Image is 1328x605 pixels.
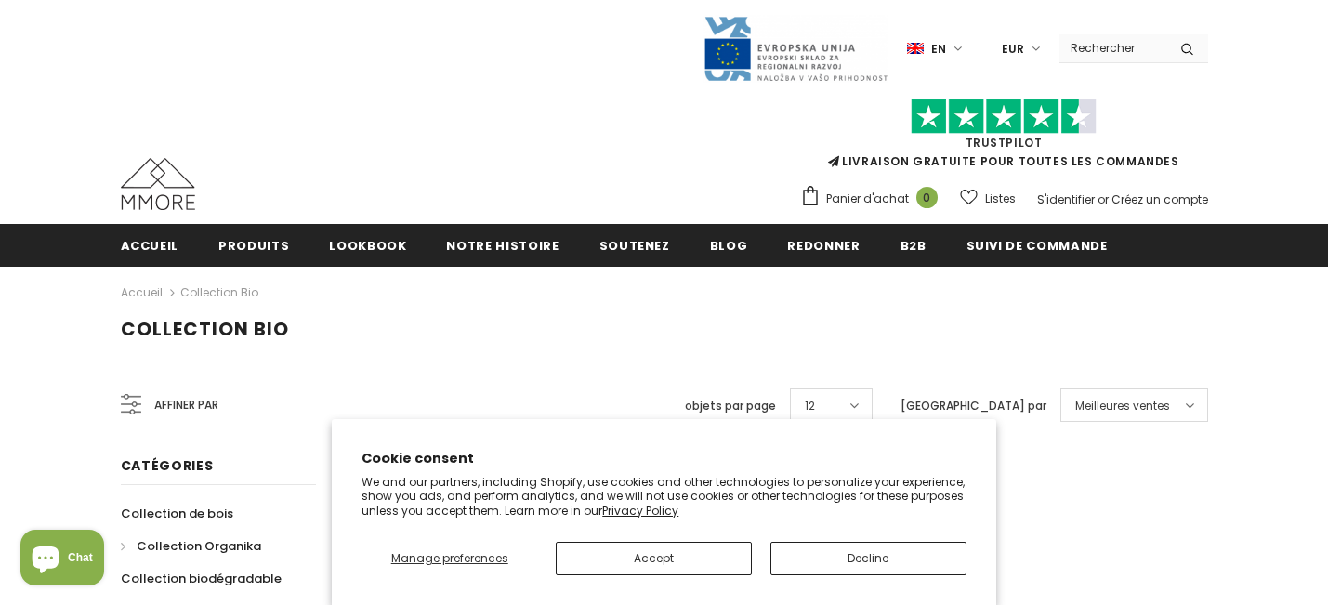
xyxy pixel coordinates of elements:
[121,158,195,210] img: Cas MMORE
[966,224,1108,266] a: Suivi de commande
[218,237,289,255] span: Produits
[1098,191,1109,207] span: or
[329,237,406,255] span: Lookbook
[800,185,947,213] a: Panier d'achat 0
[966,135,1043,151] a: TrustPilot
[121,562,282,595] a: Collection biodégradable
[218,224,289,266] a: Produits
[805,397,815,415] span: 12
[901,224,927,266] a: B2B
[391,550,508,566] span: Manage preferences
[787,224,860,266] a: Redonner
[446,224,559,266] a: Notre histoire
[703,15,888,83] img: Javni Razpis
[121,237,179,255] span: Accueil
[180,284,258,300] a: Collection Bio
[685,397,776,415] label: objets par page
[1059,34,1166,61] input: Search Site
[931,40,946,59] span: en
[916,187,938,208] span: 0
[907,41,924,57] img: i-lang-1.png
[911,99,1097,135] img: Faites confiance aux étoiles pilotes
[121,570,282,587] span: Collection biodégradable
[770,542,966,575] button: Decline
[121,456,214,475] span: Catégories
[800,107,1208,169] span: LIVRAISON GRATUITE POUR TOUTES LES COMMANDES
[121,224,179,266] a: Accueil
[137,537,261,555] span: Collection Organika
[446,237,559,255] span: Notre histoire
[901,397,1046,415] label: [GEOGRAPHIC_DATA] par
[787,237,860,255] span: Redonner
[1111,191,1208,207] a: Créez un compte
[121,505,233,522] span: Collection de bois
[362,542,537,575] button: Manage preferences
[121,282,163,304] a: Accueil
[556,542,752,575] button: Accept
[154,395,218,415] span: Affiner par
[985,190,1016,208] span: Listes
[121,530,261,562] a: Collection Organika
[710,224,748,266] a: Blog
[1075,397,1170,415] span: Meilleures ventes
[703,40,888,56] a: Javni Razpis
[362,475,966,519] p: We and our partners, including Shopify, use cookies and other technologies to personalize your ex...
[121,497,233,530] a: Collection de bois
[362,449,966,468] h2: Cookie consent
[602,503,678,519] a: Privacy Policy
[15,530,110,590] inbox-online-store-chat: Shopify online store chat
[1037,191,1095,207] a: S'identifier
[329,224,406,266] a: Lookbook
[1002,40,1024,59] span: EUR
[966,237,1108,255] span: Suivi de commande
[826,190,909,208] span: Panier d'achat
[599,237,670,255] span: soutenez
[599,224,670,266] a: soutenez
[901,237,927,255] span: B2B
[960,182,1016,215] a: Listes
[710,237,748,255] span: Blog
[121,316,289,342] span: Collection Bio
